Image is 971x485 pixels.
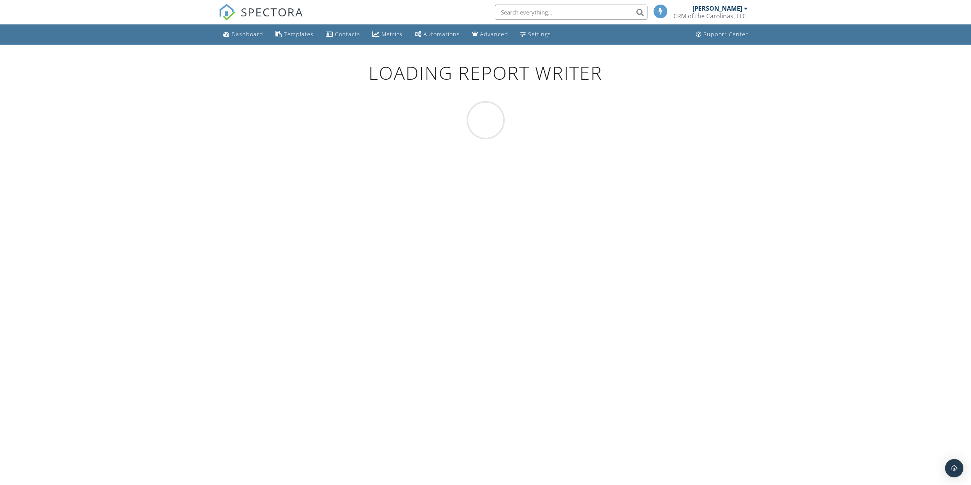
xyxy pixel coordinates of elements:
[284,31,314,38] div: Templates
[219,4,235,21] img: The Best Home Inspection Software - Spectora
[517,27,554,42] a: Settings
[232,31,263,38] div: Dashboard
[480,31,508,38] div: Advanced
[693,27,751,42] a: Support Center
[272,27,317,42] a: Templates
[220,27,266,42] a: Dashboard
[369,27,406,42] a: Metrics
[241,4,303,20] span: SPECTORA
[469,27,511,42] a: Advanced
[692,5,742,12] div: [PERSON_NAME]
[704,31,748,38] div: Support Center
[219,10,303,26] a: SPECTORA
[673,12,748,20] div: CRM of the Carolinas, LLC.
[382,31,403,38] div: Metrics
[323,27,363,42] a: Contacts
[945,459,963,477] div: Open Intercom Messenger
[495,5,647,20] input: Search everything...
[424,31,460,38] div: Automations
[412,27,463,42] a: Automations (Basic)
[335,31,360,38] div: Contacts
[528,31,551,38] div: Settings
